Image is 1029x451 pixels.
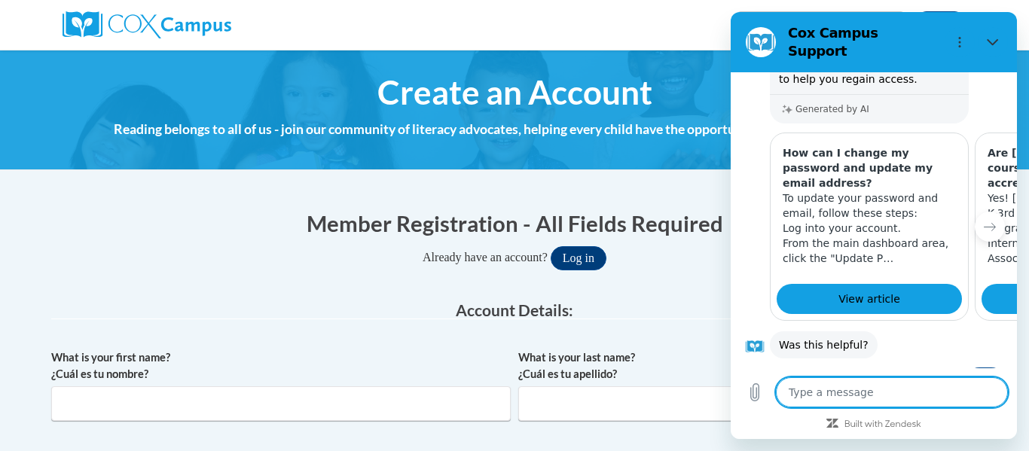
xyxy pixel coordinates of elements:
iframe: Messaging window [731,12,1017,439]
span: Account Details: [456,300,573,319]
img: Cox Campus [63,11,231,38]
label: What is your first name? ¿Cuál es tu nombre? [51,349,511,382]
a: Built with Zendesk: Visit the Zendesk website in a new tab [114,408,191,418]
a: Log In [914,11,966,35]
span: Create an Account [377,72,652,112]
span: Already have an account? [423,251,548,264]
label: What is your last name? ¿Cuál es tu apellido? [518,349,978,382]
input: Metadata input [51,386,511,421]
span: Was this helpful? [48,325,138,340]
p: Yes! [PERSON_NAME] Campus’s K-3rd Structured Literacy Program is accredited by the International ... [257,178,430,254]
button: Log in [551,246,606,270]
h3: Are [PERSON_NAME] Campus courses [PERSON_NAME] accredited? [257,133,430,178]
h4: Reading belongs to all of us - join our community of literacy advocates, helping every child have... [51,120,978,139]
input: Metadata input [518,386,978,421]
a: View article: 'Are Cox Campus courses IDA accredited?' [251,272,436,302]
h1: Member Registration - All Fields Required [51,208,978,239]
button: Upload file [9,365,39,395]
